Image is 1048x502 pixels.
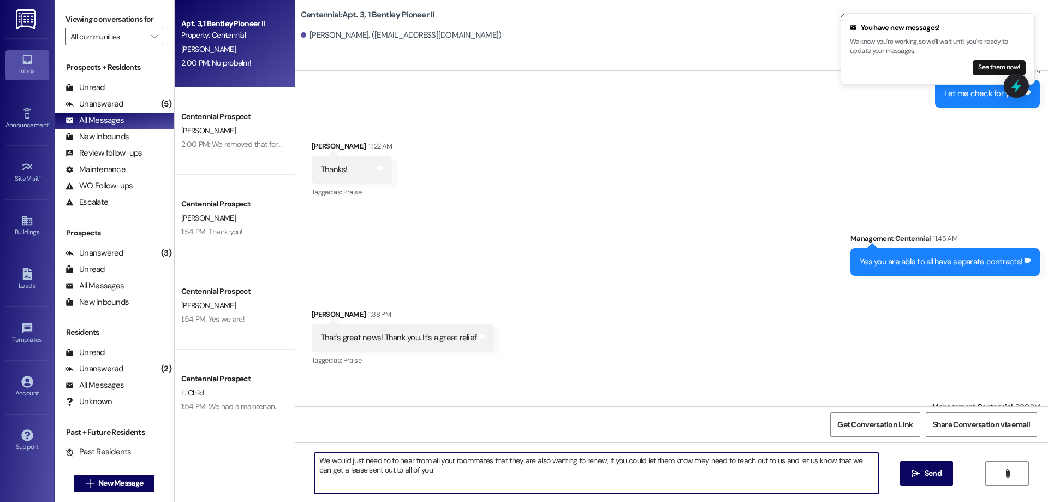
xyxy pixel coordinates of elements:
[181,139,292,149] div: 2:00 PM: We removed that for you.
[65,396,112,407] div: Unknown
[900,461,953,486] button: Send
[944,88,1020,99] div: Let me check for you!
[5,265,49,294] a: Leads
[65,98,123,110] div: Unanswered
[16,9,38,29] img: ResiDesk Logo
[181,198,282,210] div: Centennial Prospect
[55,327,174,338] div: Residents
[65,380,124,391] div: All Messages
[65,264,105,275] div: Unread
[181,286,282,297] div: Centennial Prospect
[55,427,174,438] div: Past + Future Residents
[181,213,236,223] span: [PERSON_NAME]
[65,82,105,93] div: Unread
[158,245,174,262] div: (3)
[65,164,126,175] div: Maintenance
[850,22,1026,33] div: You have new messages!
[65,446,132,458] div: Past Residents
[65,347,105,358] div: Unread
[312,309,494,324] div: [PERSON_NAME]
[925,468,942,479] span: Send
[312,184,392,200] div: Tagged as:
[49,120,50,127] span: •
[973,60,1026,75] button: See them now!
[5,426,49,456] a: Support
[65,11,163,28] label: Viewing conversations for
[343,356,361,365] span: Praise
[181,401,465,411] div: 1:54 PM: We had a maintenance request for the fridge. Have you put a request in for that?
[65,280,124,292] div: All Messages
[5,319,49,349] a: Templates •
[837,10,848,21] button: Close toast
[65,297,129,308] div: New Inbounds
[181,227,243,237] div: 1:54 PM: Thank you!
[5,373,49,402] a: Account
[181,388,204,398] span: L. Child
[366,140,392,152] div: 11:22 AM
[930,233,957,244] div: 11:45 AM
[926,412,1037,437] button: Share Conversation via email
[55,62,174,73] div: Prospects + Residents
[65,147,142,159] div: Review follow-ups
[39,173,41,181] span: •
[850,37,1026,56] p: We know you're working, so we'll wait until you're ready to update your messages.
[181,300,236,310] span: [PERSON_NAME]
[181,126,236,135] span: [PERSON_NAME]
[932,401,1040,416] div: Management Centennial
[65,131,129,143] div: New Inbounds
[181,18,282,29] div: Apt. 3, 1 Bentley Pioneer II
[98,477,143,489] span: New Message
[65,197,108,208] div: Escalate
[1013,401,1040,412] div: 2:00 PM
[65,115,124,126] div: All Messages
[301,9,434,21] b: Centennial: Apt. 3, 1 Bentley Pioneer II
[1003,469,1011,478] i: 
[151,32,157,41] i: 
[837,419,913,430] span: Get Conversation Link
[70,28,146,45] input: All communities
[181,373,282,385] div: Centennial Prospect
[181,58,251,68] div: 2:00 PM: No probelm!
[181,314,245,324] div: 1:54 PM: Yes we are!
[5,158,49,187] a: Site Visit •
[181,29,282,41] div: Property: Centennial
[912,469,920,478] i: 
[933,419,1030,430] span: Share Conversation via email
[312,352,494,368] div: Tagged as:
[830,412,920,437] button: Get Conversation Link
[158,96,174,113] div: (5)
[366,309,390,320] div: 1:38 PM
[65,180,133,192] div: WO Follow-ups
[321,332,477,344] div: That's great news! Thank you. It's a great relief
[86,479,94,488] i: 
[315,453,878,494] textarea: We would just need to to hear from all your roommates that they are also wanting to renew, if you...
[42,334,44,342] span: •
[74,475,155,492] button: New Message
[860,256,1022,268] div: Yes you are able to all have separate contracts!
[55,227,174,239] div: Prospects
[321,164,348,175] div: Thanks!
[65,247,123,259] div: Unanswered
[850,233,1040,248] div: Management Centennial
[312,140,392,156] div: [PERSON_NAME]
[5,211,49,241] a: Buildings
[181,111,282,122] div: Centennial Prospect
[301,29,502,41] div: [PERSON_NAME]. ([EMAIL_ADDRESS][DOMAIN_NAME])
[65,363,123,375] div: Unanswered
[158,361,174,377] div: (2)
[343,187,361,197] span: Praise
[5,50,49,80] a: Inbox
[181,44,236,54] span: [PERSON_NAME]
